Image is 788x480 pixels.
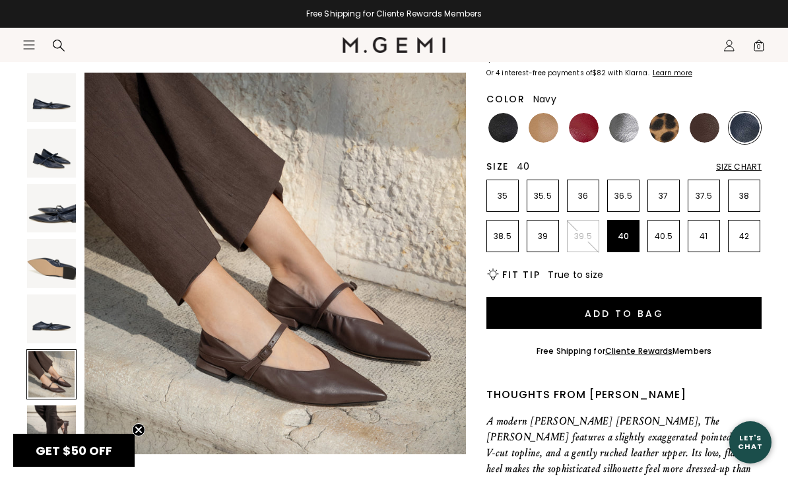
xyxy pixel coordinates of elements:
[84,73,466,454] img: The Loriana
[568,191,599,201] p: 36
[486,297,762,329] button: Add to Bag
[608,191,639,201] p: 36.5
[132,423,145,436] button: Close teaser
[343,37,446,53] img: M.Gemi
[609,113,639,143] img: Gunmetal
[533,92,556,106] span: Navy
[648,231,679,242] p: 40.5
[608,231,639,242] p: 40
[27,73,76,122] img: The Loriana
[486,387,762,403] div: Thoughts from [PERSON_NAME]
[649,113,679,143] img: Leopard
[13,434,135,467] div: GET $50 OFFClose teaser
[27,294,76,343] img: The Loriana
[529,113,558,143] img: Light Tan
[486,94,525,104] h2: Color
[688,231,719,242] p: 41
[36,442,112,459] span: GET $50 OFF
[605,345,673,357] a: Cliente Rewards
[517,160,530,173] span: 40
[569,113,599,143] img: Dark Red
[27,405,76,454] img: The Loriana
[488,113,518,143] img: Black
[729,231,760,242] p: 42
[730,113,760,143] img: Navy
[729,434,772,450] div: Let's Chat
[527,231,558,242] p: 39
[716,162,762,172] div: Size Chart
[486,161,509,172] h2: Size
[690,113,719,143] img: Chocolate
[27,129,76,178] img: The Loriana
[548,268,603,281] span: True to size
[688,191,719,201] p: 37.5
[527,191,558,201] p: 35.5
[487,231,518,242] p: 38.5
[27,239,76,288] img: The Loriana
[729,191,760,201] p: 38
[27,184,76,233] img: The Loriana
[648,191,679,201] p: 37
[502,269,540,280] h2: Fit Tip
[487,191,518,201] p: 35
[568,231,599,242] p: 39.5
[537,346,711,357] div: Free Shipping for Members
[22,38,36,51] button: Open site menu
[752,42,766,55] span: 0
